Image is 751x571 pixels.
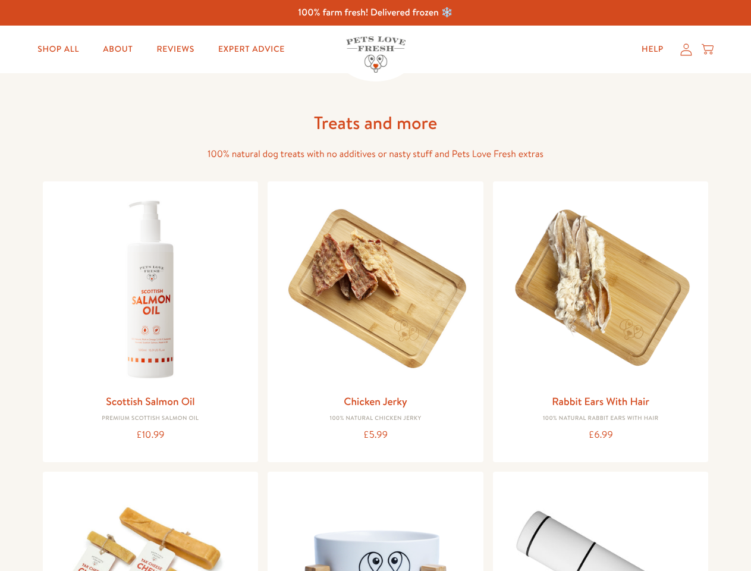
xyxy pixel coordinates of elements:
a: Shop All [28,37,89,61]
img: Rabbit Ears With Hair [502,191,699,388]
div: 100% Natural Rabbit Ears with hair [502,415,699,422]
h1: Treats and more [186,111,566,134]
div: £6.99 [502,427,699,443]
div: £5.99 [277,427,474,443]
div: 100% Natural Chicken Jerky [277,415,474,422]
img: Scottish Salmon Oil [52,191,249,388]
a: Help [632,37,673,61]
a: Chicken Jerky [344,394,407,409]
span: 100% natural dog treats with no additives or nasty stuff and Pets Love Fresh extras [208,148,543,161]
a: About [93,37,142,61]
img: Pets Love Fresh [346,36,406,73]
a: Scottish Salmon Oil [106,394,194,409]
div: £10.99 [52,427,249,443]
div: Premium Scottish Salmon Oil [52,415,249,422]
a: Reviews [147,37,203,61]
a: Expert Advice [209,37,294,61]
a: Rabbit Ears With Hair [552,394,649,409]
img: Chicken Jerky [277,191,474,388]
